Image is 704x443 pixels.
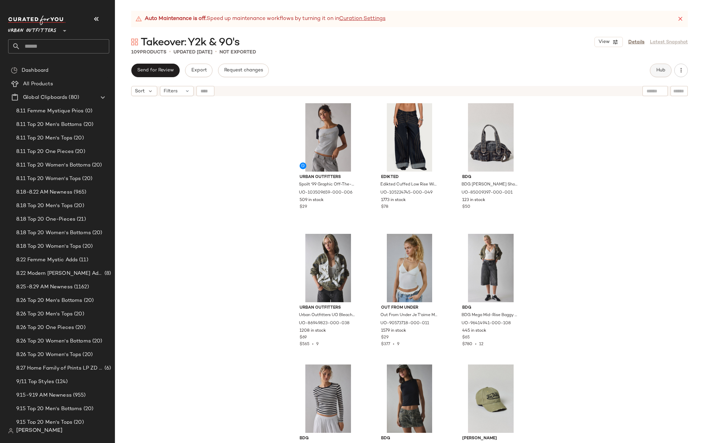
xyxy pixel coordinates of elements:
span: • [169,48,171,56]
span: 1579 in stock [381,328,406,334]
span: (20) [74,324,86,332]
button: Export [185,64,212,77]
img: cfy_white_logo.C9jOOHJF.svg [8,16,66,25]
span: Global Clipboards [23,94,67,102]
img: 103225074_112_b [457,364,525,433]
span: 8.26 Top 20 Women's Bottoms [16,337,91,345]
span: 8.11 Top 20 Women's Bottoms [16,161,91,169]
span: (20) [81,175,92,183]
span: (20) [72,134,84,142]
span: $780 [462,342,472,347]
button: View [594,37,623,47]
span: 1208 in stock [300,328,326,334]
span: (124) [54,378,68,386]
img: svg%3e [131,39,138,45]
span: (20) [82,121,94,129]
span: 8.22 Femme Mystic Adds [16,256,78,264]
span: 12 [479,342,484,347]
span: 8.11 Top 20 Men's Tops [16,134,72,142]
a: Curation Settings [339,15,385,23]
span: Takeover: Y2k & 90's [141,36,239,49]
span: (0) [84,107,92,115]
span: 9 [397,342,399,347]
span: (20) [74,148,85,156]
span: 8.27 Home Family of Prints LP ZD Adds [16,364,103,372]
span: $29 [381,335,389,341]
span: • [472,342,479,347]
div: Speed up maintenance workflows by turning it on in [135,15,385,23]
img: 102270691_009_b [294,364,362,433]
span: 9 [316,342,319,347]
div: Products [131,49,166,56]
span: 8.18 Top 20 One-Pieces [16,216,75,223]
span: 8.18 Top 20 Men's Tops [16,202,73,210]
span: 8.18 Top 20 Women's Bottoms [16,229,91,237]
span: Urban Outfitters UO Bleached Star Zip-Up Hoodie Sweatshirt in Camo, Women's at Urban Outfitters [299,312,356,318]
button: Hub [650,64,672,77]
img: 86949823_038_b [294,234,362,302]
span: 9/11 Top Styles [16,378,54,386]
span: UO-90573718-000-011 [380,320,429,327]
p: Not Exported [219,49,256,56]
span: (20) [72,419,84,426]
span: Spoilt '99 Graphic Off-The-Shoulder Baby Tee in Light Grey, Women's at Urban Outfitters [299,182,356,188]
span: 8.25-8.29 AM Newness [16,283,73,291]
span: • [390,342,397,347]
span: 8.26 Top 20 One Pieces [16,324,74,332]
span: 9.15 Top 20 Men's Bottoms [16,405,82,413]
span: 8.11 Top 20 Women's Tops [16,175,81,183]
span: All Products [23,80,53,88]
span: 8.22 Modern [PERSON_NAME] Adds [16,270,103,278]
span: Export [191,68,207,73]
span: $78 [381,204,388,210]
strong: Auto Maintenance is off. [145,15,207,23]
span: UO-86949823-000-038 [299,320,350,327]
span: 8.18 Top 20 Women's Tops [16,243,81,250]
span: • [215,48,217,56]
span: $50 [462,204,470,210]
span: Urban Outfitters [8,23,56,35]
span: 1773 in stock [381,197,406,203]
span: UO-96414941-000-108 [462,320,511,327]
span: Sort [135,88,145,95]
span: Out From Under [381,305,438,311]
span: 509 in stock [300,197,324,203]
img: 105224745_049_m [376,103,444,172]
img: 103509659_006_b [294,103,362,172]
span: 445 in stock [462,328,486,334]
span: (11) [78,256,88,264]
span: UO-85009397-000-001 [462,190,513,196]
span: 8.11 Top 20 One Pieces [16,148,74,156]
img: 85009397_001_b [457,103,525,172]
span: 8.11 Femme Mystique Prios [16,107,84,115]
span: $65 [462,335,470,341]
span: [PERSON_NAME] [16,427,63,435]
span: (20) [82,405,94,413]
span: (965) [72,189,87,196]
span: (20) [73,310,84,318]
span: (20) [91,161,102,169]
a: Details [628,39,644,46]
span: (80) [67,94,79,102]
span: $565 [300,342,309,347]
span: Urban Outfitters [300,305,357,311]
img: svg%3e [11,67,18,74]
span: Dashboard [22,67,48,74]
span: 123 in stock [462,197,485,203]
span: $377 [381,342,390,347]
img: 98022841_236_b [376,364,444,433]
span: [PERSON_NAME] [462,436,519,442]
span: Request changes [224,68,263,73]
span: 8.26 Top 20 Men's Tops [16,310,73,318]
span: Out From Under Je T'aime Mesh Cropped Cami in Ivory, Women's at Urban Outfitters [380,312,438,318]
span: (955) [72,392,86,399]
span: UO-105224745-000-049 [380,190,432,196]
span: Hub [656,68,665,73]
span: 9.15-9.19 AM Newness [16,392,72,399]
span: 8.26 Top 20 Women's Tops [16,351,81,359]
button: Send for Review [131,64,180,77]
p: updated [DATE] [173,49,212,56]
span: Filters [164,88,178,95]
span: BDG [300,436,357,442]
span: (20) [81,243,93,250]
